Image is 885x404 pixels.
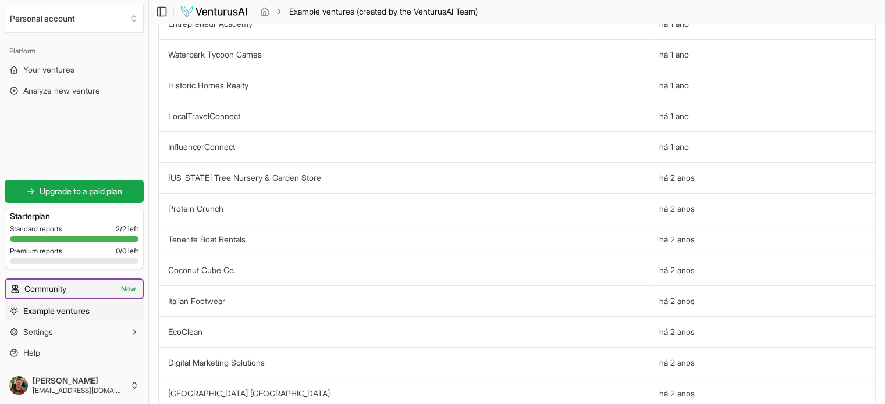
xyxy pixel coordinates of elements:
[168,172,321,184] button: [US_STATE] Tree Nursery & Garden Store
[168,296,225,306] a: Italian Footwear
[168,19,253,28] a: Entrepreneur Academy
[168,111,240,121] a: LocalTravelConnect
[5,5,144,33] button: Select an organization
[659,49,689,60] button: há 1 ano
[168,357,265,367] a: Digital Marketing Solutions
[168,234,246,244] a: Tenerife Boat Rentals
[24,283,66,295] span: Community
[5,180,144,203] a: Upgrade to a paid plan
[168,388,330,399] button: [GEOGRAPHIC_DATA] [GEOGRAPHIC_DATA]
[168,141,235,153] button: InfluencerConnect
[23,326,53,338] span: Settings
[659,18,689,30] button: há 1 ano
[659,110,689,122] button: há 1 ano
[168,388,330,398] a: [GEOGRAPHIC_DATA] [GEOGRAPHIC_DATA]
[659,264,695,276] button: há 2 anos
[9,376,28,395] img: ACg8ocJXf8nkNo0ApTMeR7SR4h4oTpQwegMAJv7l3yvPOpEwRuCK4SMb=s96-c
[168,234,246,245] button: Tenerife Boat Rentals
[168,49,262,60] button: Waterpark Tycoon Games
[659,326,695,338] button: há 2 anos
[168,203,223,214] button: Protein Crunch
[23,347,40,359] span: Help
[289,6,478,17] span: Example ventures (created by the VenturusAI Team)
[5,81,144,100] a: Analyze new venture
[659,357,695,369] button: há 2 anos
[116,246,138,256] span: 0 / 0 left
[168,203,223,213] a: Protein Crunch
[659,80,689,91] button: há 1 ano
[168,142,235,152] a: InfluencerConnect
[6,280,143,298] a: CommunityNew
[116,224,138,234] span: 2 / 2 left
[659,172,695,184] button: há 2 anos
[168,110,240,122] button: LocalTravelConnect
[659,295,695,307] button: há 2 anos
[659,388,695,399] button: há 2 anos
[168,18,253,30] button: Entrepreneur Academy
[180,5,248,19] img: logo
[5,42,144,60] div: Platform
[260,6,478,17] nav: breadcrumb
[5,60,144,79] a: Your ventures
[168,264,236,276] button: Coconut Cube Co.
[168,357,265,369] button: Digital Marketing Solutions
[168,295,225,307] button: Italian Footwear
[168,80,248,91] button: Historic Homes Realty
[23,85,100,96] span: Analyze new venture
[40,185,122,197] span: Upgrade to a paid plan
[10,246,62,256] span: Premium reports
[10,224,62,234] span: Standard reports
[5,323,144,341] button: Settings
[168,265,236,275] a: Coconut Cube Co.
[659,141,689,153] button: há 1 ano
[23,64,74,76] span: Your ventures
[659,203,695,214] button: há 2 anos
[23,305,90,317] span: Example ventures
[5,302,144,320] a: Example ventures
[168,326,202,338] button: EcoClean
[168,327,202,337] a: EcoClean
[168,173,321,183] a: [US_STATE] Tree Nursery & Garden Store
[659,234,695,245] button: há 2 anos
[10,210,138,222] h3: Starter plan
[33,386,125,395] span: [EMAIL_ADDRESS][DOMAIN_NAME]
[33,376,125,386] span: [PERSON_NAME]
[119,283,138,295] span: New
[168,49,262,59] a: Waterpark Tycoon Games
[168,80,248,90] a: Historic Homes Realty
[5,344,144,362] a: Help
[5,371,144,399] button: [PERSON_NAME][EMAIL_ADDRESS][DOMAIN_NAME]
